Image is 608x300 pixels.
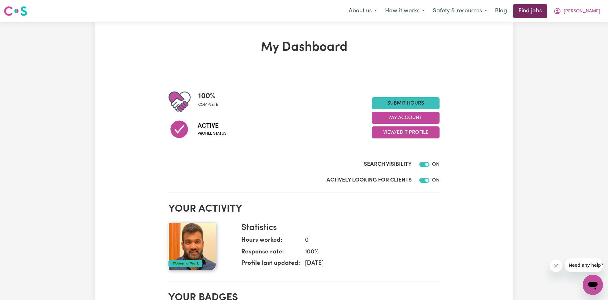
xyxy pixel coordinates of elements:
h3: Statistics [241,223,434,233]
label: Search Visibility [364,160,412,169]
h2: Your activity [168,203,440,215]
span: Active [198,121,226,131]
dt: Hours worked: [241,236,300,248]
span: complete [198,102,218,108]
span: ON [432,178,440,183]
span: 100 % [198,91,218,102]
button: View/Edit Profile [372,126,440,138]
button: How it works [381,4,429,18]
img: Careseekers logo [4,5,27,17]
button: My Account [549,4,604,18]
img: Your profile picture [168,223,216,270]
iframe: Message from company [565,258,603,272]
dd: 100 % [300,248,434,257]
div: Profile completeness: 100% [198,91,223,113]
dt: Response rate: [241,248,300,259]
a: Find jobs [513,4,547,18]
dd: [DATE] [300,259,434,268]
h1: My Dashboard [168,40,440,55]
a: Careseekers logo [4,4,27,18]
label: Actively Looking for Clients [326,176,412,184]
span: ON [432,162,440,167]
iframe: Close message [550,259,562,272]
iframe: Button to launch messaging window [583,275,603,295]
span: Profile status [198,131,226,137]
span: [PERSON_NAME] [564,8,600,15]
span: Need any help? [4,4,38,10]
a: Blog [491,4,511,18]
div: #OpenForWork [168,260,202,267]
dd: 0 [300,236,434,245]
a: Submit Hours [372,97,440,109]
button: My Account [372,112,440,124]
dt: Profile last updated: [241,259,300,271]
button: Safety & resources [429,4,491,18]
button: About us [345,4,381,18]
